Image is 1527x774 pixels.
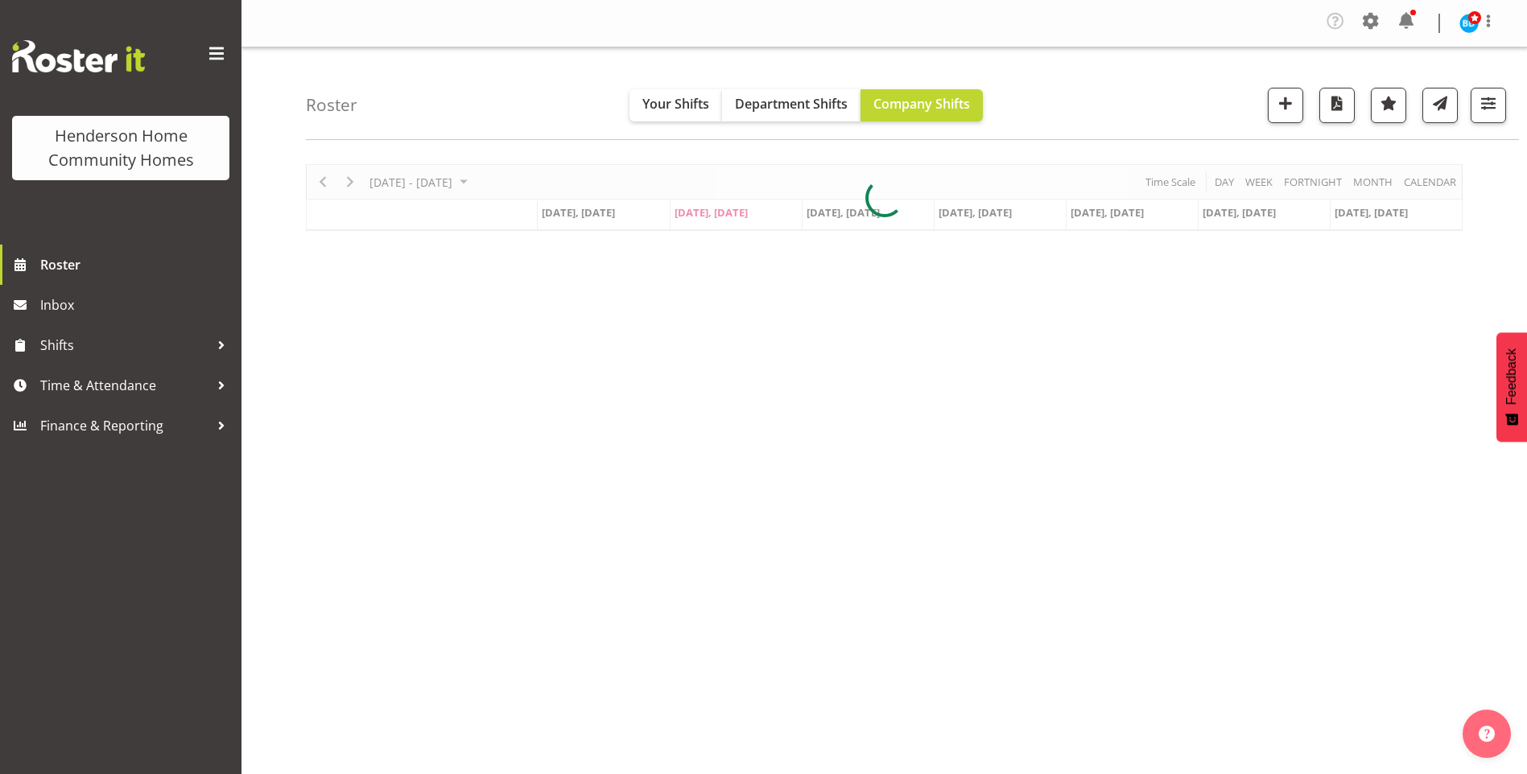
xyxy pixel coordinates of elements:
span: Time & Attendance [40,373,209,397]
button: Add a new shift [1268,88,1303,123]
button: Highlight an important date within the roster. [1371,88,1406,123]
span: Inbox [40,293,233,317]
img: help-xxl-2.png [1479,726,1495,742]
span: Finance & Reporting [40,414,209,438]
button: Send a list of all shifts for the selected filtered period to all rostered employees. [1422,88,1458,123]
span: Company Shifts [873,95,970,113]
button: Feedback - Show survey [1496,332,1527,442]
button: Department Shifts [722,89,860,121]
span: Roster [40,253,233,277]
span: Shifts [40,333,209,357]
span: Feedback [1504,348,1519,405]
img: Rosterit website logo [12,40,145,72]
img: barbara-dunlop8515.jpg [1459,14,1479,33]
span: Department Shifts [735,95,848,113]
button: Your Shifts [629,89,722,121]
button: Download a PDF of the roster according to the set date range. [1319,88,1355,123]
h4: Roster [306,96,357,114]
button: Filter Shifts [1471,88,1506,123]
div: Henderson Home Community Homes [28,124,213,172]
button: Company Shifts [860,89,983,121]
span: Your Shifts [642,95,709,113]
